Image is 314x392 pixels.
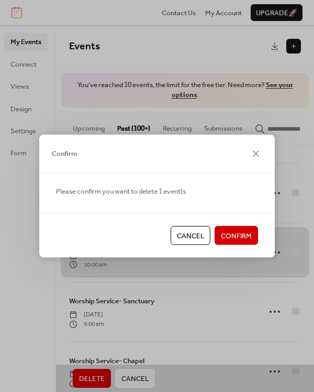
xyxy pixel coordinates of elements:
[215,226,258,245] button: Confirm
[171,226,210,245] button: Cancel
[177,231,204,241] span: Cancel
[52,149,77,159] span: Confirm
[221,231,252,241] span: Confirm
[56,186,187,196] span: Please confirm you want to delete 1 event(s.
